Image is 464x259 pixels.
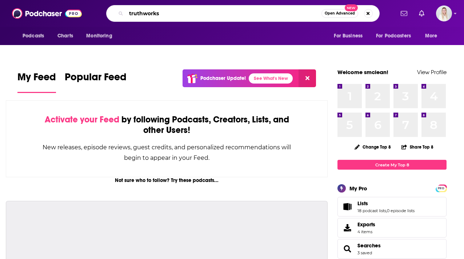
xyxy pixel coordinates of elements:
[17,29,53,43] button: open menu
[86,31,112,41] span: Monitoring
[340,244,355,254] a: Searches
[23,31,44,41] span: Podcasts
[337,160,447,170] a: Create My Top 8
[437,185,445,191] a: PRO
[17,71,56,93] a: My Feed
[401,140,434,154] button: Share Top 8
[65,71,127,88] span: Popular Feed
[357,200,415,207] a: Lists
[340,202,355,212] a: Lists
[357,200,368,207] span: Lists
[6,177,328,183] div: Not sure who to follow? Try these podcasts...
[340,223,355,233] span: Exports
[65,71,127,93] a: Popular Feed
[57,31,73,41] span: Charts
[43,142,291,163] div: New releases, episode reviews, guest credits, and personalized recommendations will begin to appe...
[329,29,372,43] button: open menu
[325,12,355,15] span: Open Advanced
[436,5,452,21] span: Logged in as smclean
[420,29,447,43] button: open menu
[357,208,386,213] a: 18 podcast lists
[357,242,381,249] a: Searches
[350,142,395,151] button: Change Top 8
[376,31,411,41] span: For Podcasters
[337,218,447,238] a: Exports
[436,5,452,21] img: User Profile
[357,250,372,255] a: 3 saved
[126,8,321,19] input: Search podcasts, credits, & more...
[357,221,375,228] span: Exports
[334,31,363,41] span: For Business
[337,197,447,216] span: Lists
[337,69,388,76] a: Welcome smclean!
[53,29,77,43] a: Charts
[12,7,82,20] img: Podchaser - Follow, Share and Rate Podcasts
[357,229,375,234] span: 4 items
[371,29,421,43] button: open menu
[345,4,358,11] span: New
[200,75,246,81] p: Podchaser Update!
[436,5,452,21] button: Show profile menu
[321,9,358,18] button: Open AdvancedNew
[387,208,415,213] a: 0 episode lists
[437,186,445,191] span: PRO
[349,185,367,192] div: My Pro
[337,239,447,259] span: Searches
[17,71,56,88] span: My Feed
[106,5,380,22] div: Search podcasts, credits, & more...
[249,73,293,84] a: See What's New
[416,7,427,20] a: Show notifications dropdown
[386,208,387,213] span: ,
[425,31,437,41] span: More
[81,29,121,43] button: open menu
[398,7,410,20] a: Show notifications dropdown
[43,114,291,135] div: by following Podcasts, Creators, Lists, and other Users!
[45,114,119,125] span: Activate your Feed
[417,69,447,76] a: View Profile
